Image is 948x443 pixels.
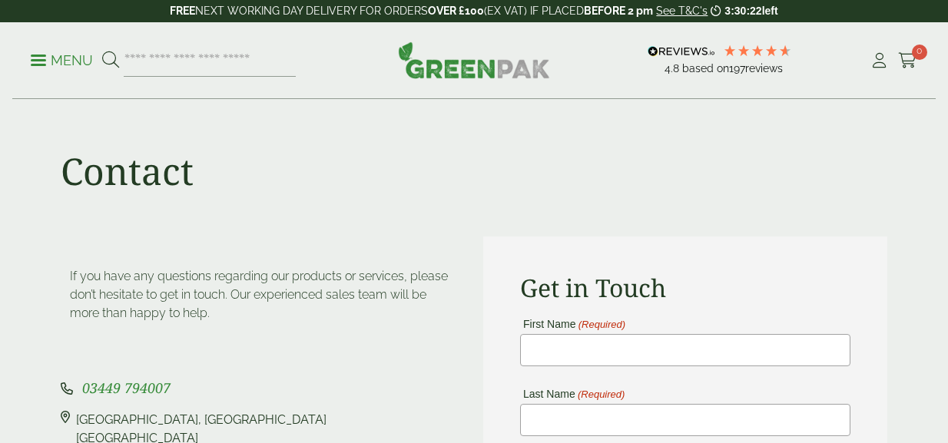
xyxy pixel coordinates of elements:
div: 4.79 Stars [723,44,792,58]
label: First Name [520,319,625,330]
label: Last Name [520,388,625,400]
span: (Required) [577,319,625,330]
p: Menu [31,51,93,70]
span: 197 [729,62,745,74]
span: reviews [745,62,783,74]
a: See T&C's [656,5,708,17]
a: Menu [31,51,93,67]
h2: Get in Touch [520,273,850,302]
a: 0 [898,49,917,72]
span: 3:30:22 [724,5,761,17]
strong: FREE [170,5,195,17]
img: GreenPak Supplies [398,41,550,78]
h1: Contact [61,149,194,193]
p: If you have any questions regarding our products or services, please don’t hesitate to get in tou... [70,267,456,322]
span: 4.8 [665,62,682,74]
span: (Required) [576,389,625,400]
i: Cart [898,53,917,68]
i: My Account [870,53,889,68]
img: REVIEWS.io [648,46,714,57]
span: left [762,5,778,17]
strong: BEFORE 2 pm [584,5,653,17]
a: 03449 794007 [82,382,171,396]
span: Based on [682,62,729,74]
strong: OVER £100 [428,5,484,17]
span: 03449 794007 [82,379,171,397]
span: 0 [912,45,927,60]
